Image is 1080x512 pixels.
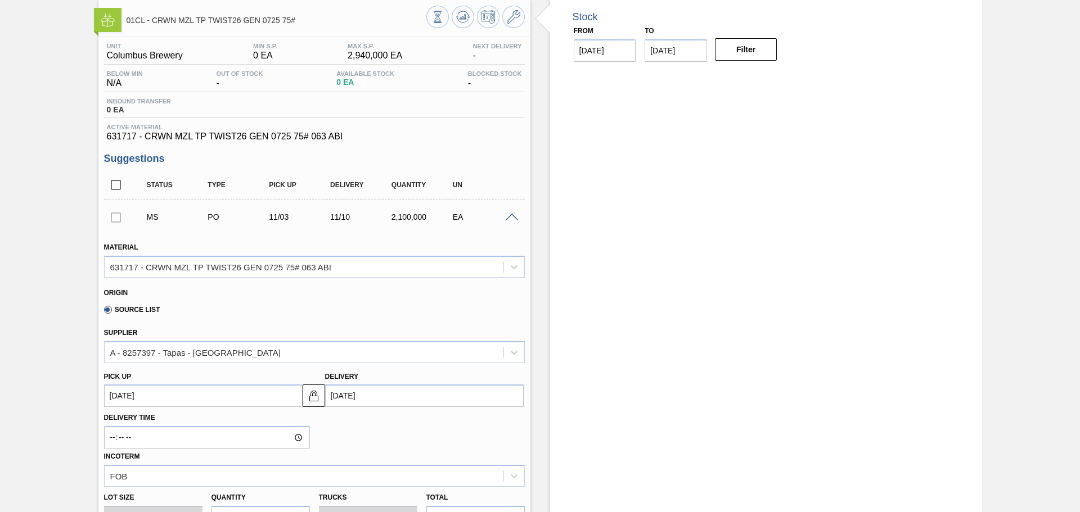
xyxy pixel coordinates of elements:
div: - [470,43,525,61]
input: mm/dd/yyyy [574,39,636,62]
label: Lot size [104,490,202,506]
input: mm/dd/yyyy [325,384,524,407]
button: Stocks Overview [426,6,449,28]
div: 11/10/2025 [327,212,395,221]
button: Go to Master Data / General [502,6,525,28]
label: Supplier [104,329,138,337]
div: Quantity [389,181,457,189]
div: Stock [573,11,598,23]
div: Manual Suggestion [144,212,212,221]
div: Pick up [266,181,334,189]
img: Ícone [101,13,115,27]
div: N/A [104,70,146,88]
label: Delivery [325,373,359,380]
label: Pick up [104,373,132,380]
span: 0 EA [253,51,277,61]
div: - [214,70,266,88]
span: 01CL - CRWN MZL TP TWIST26 GEN 0725 75# [127,16,426,25]
div: Type [205,181,273,189]
span: Out Of Stock [217,70,263,77]
span: MAX S.P. [348,43,402,49]
div: Status [144,181,212,189]
button: locked [303,384,325,407]
button: Schedule Inventory [477,6,499,28]
label: From [574,27,593,35]
label: to [645,27,654,35]
label: Total [426,493,448,501]
button: Update Chart [452,6,474,28]
label: Incoterm [104,452,140,460]
span: Next Delivery [473,43,522,49]
label: Trucks [319,493,347,501]
span: Available Stock [336,70,394,77]
span: MIN S.P. [253,43,277,49]
div: Delivery [327,181,395,189]
span: 2,940,000 EA [348,51,402,61]
input: mm/dd/yyyy [645,39,707,62]
button: Filter [715,38,777,61]
div: A - 8257397 - Tapas - [GEOGRAPHIC_DATA] [110,347,281,357]
span: 0 EA [336,78,394,87]
div: Purchase order [205,212,273,221]
span: Inbound Transfer [107,98,171,105]
div: EA [450,212,518,221]
span: Below Min [107,70,143,77]
span: Blocked Stock [468,70,522,77]
span: Columbus Brewery [107,51,183,61]
div: 2,100,000 [389,212,457,221]
label: Quantity [211,493,246,501]
div: - [465,70,525,88]
label: Delivery Time [104,410,310,426]
span: 631717 - CRWN MZL TP TWIST26 GEN 0725 75# 063 ABI [107,132,522,142]
span: Unit [107,43,183,49]
label: Source List [104,306,160,314]
div: FOB [110,471,128,481]
div: 11/03/2025 [266,212,334,221]
label: Material [104,243,138,251]
span: Active Material [107,124,522,130]
h3: Suggestions [104,153,525,165]
input: mm/dd/yyyy [104,384,303,407]
div: UN [450,181,518,189]
span: 0 EA [107,106,171,114]
img: locked [307,389,321,402]
label: Origin [104,289,128,297]
div: 631717 - CRWN MZL TP TWIST26 GEN 0725 75# 063 ABI [110,262,332,271]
